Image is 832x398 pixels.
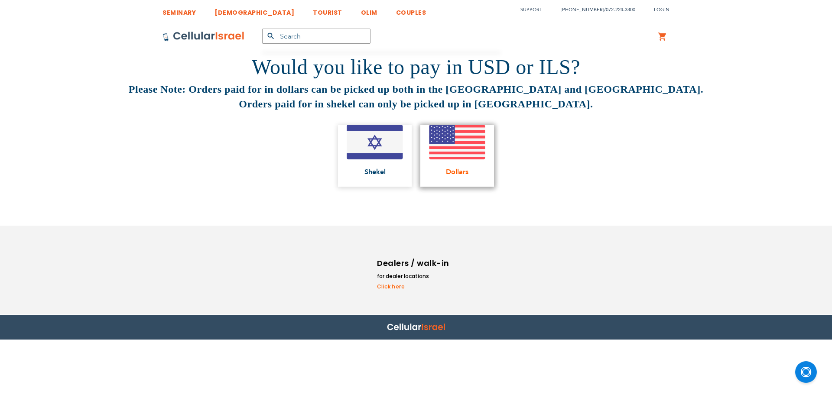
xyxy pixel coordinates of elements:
[338,125,412,187] a: Shekel
[313,2,342,18] a: TOURIST
[377,272,451,281] li: for dealer locations
[520,6,542,13] a: Support
[446,168,468,176] span: Dollars
[162,2,196,18] a: SEMINARY
[654,6,669,13] span: Login
[214,2,294,18] a: [DEMOGRAPHIC_DATA]
[364,168,386,176] span: Shekel
[262,29,370,44] input: Search
[606,6,635,13] a: 072-224-3300
[561,6,604,13] a: [PHONE_NUMBER]
[377,257,451,270] h6: Dealers / walk-in
[396,2,426,18] a: COUPLES
[162,31,245,42] img: Cellular Israel Logo
[377,283,451,291] a: Click here
[552,3,635,16] li: /
[420,125,494,187] a: Dollars
[361,2,377,18] a: OLIM
[129,84,703,110] strong: Please Note: Orders paid for in dollars can be picked up both in the [GEOGRAPHIC_DATA] and [GEOGR...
